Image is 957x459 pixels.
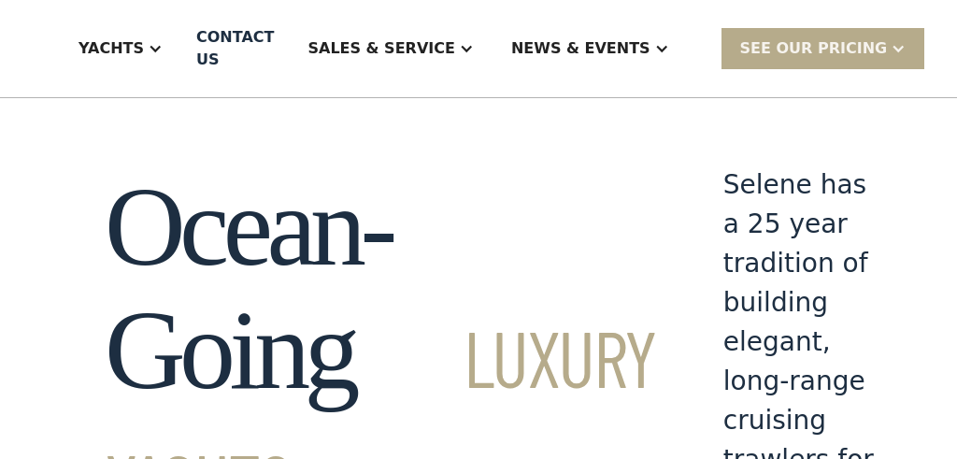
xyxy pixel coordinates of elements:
div: SEE Our Pricing [721,28,925,68]
div: SEE Our Pricing [740,37,888,60]
div: Contact US [196,26,274,71]
div: Sales & Service [289,11,492,86]
div: News & EVENTS [493,11,688,86]
div: News & EVENTS [511,37,650,60]
div: Sales & Service [307,37,454,60]
div: Yachts [60,11,181,86]
div: Yachts [79,37,144,60]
